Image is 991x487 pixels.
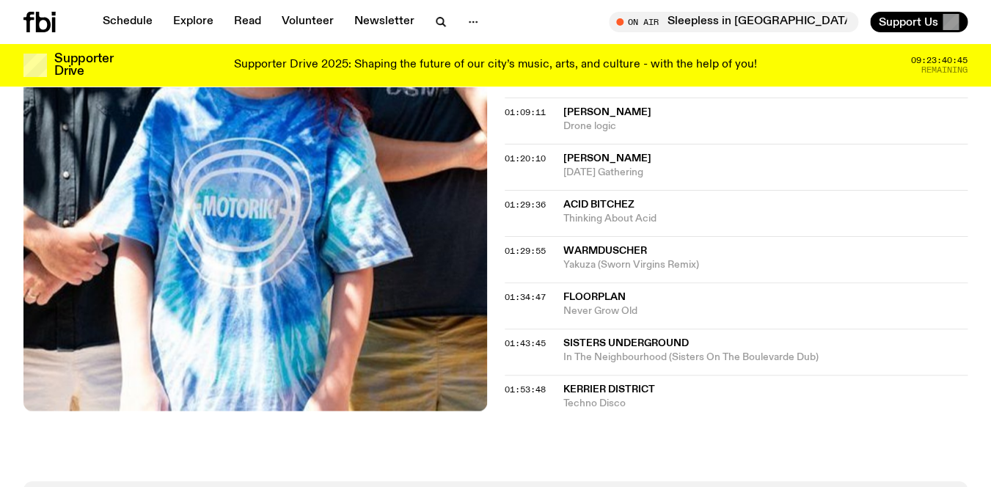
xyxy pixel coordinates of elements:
h3: Supporter Drive [54,53,113,78]
button: 01:29:55 [505,247,546,255]
span: Acid Bitchez [563,199,635,210]
span: Kerrier District [563,384,655,395]
button: 01:43:45 [505,340,546,348]
button: On AirSleepless in [GEOGRAPHIC_DATA] [609,12,858,32]
span: Yakuza (Sworn Virgins Remix) [563,258,968,272]
p: Supporter Drive 2025: Shaping the future of our city’s music, arts, and culture - with the help o... [234,59,757,72]
span: Warmduscher [563,246,647,256]
span: 01:09:11 [505,106,546,118]
a: Volunteer [273,12,343,32]
button: 01:53:48 [505,386,546,394]
span: [DATE] Gathering [563,166,968,180]
button: 01:34:47 [505,293,546,301]
span: Sisters Underground [563,338,689,348]
span: 09:23:40:45 [911,56,968,65]
button: Support Us [870,12,968,32]
button: 01:29:36 [505,201,546,209]
span: Support Us [879,15,938,29]
span: 01:43:45 [505,337,546,349]
span: 01:53:48 [505,384,546,395]
span: In The Neighbourhood (Sisters On The Boulevarde Dub) [563,351,968,365]
a: Explore [164,12,222,32]
span: Drone logic [563,120,968,133]
span: Thinking About Acid [563,212,968,226]
span: [PERSON_NAME] [563,153,651,164]
span: Floorplan [563,292,626,302]
button: 01:09:11 [505,109,546,117]
span: Never Grow Old [563,304,968,318]
span: 01:20:10 [505,153,546,164]
a: Newsletter [345,12,423,32]
span: 01:34:47 [505,291,546,303]
a: Read [225,12,270,32]
span: Remaining [921,66,968,74]
span: Techno Disco [563,397,968,411]
span: [PERSON_NAME] [563,107,651,117]
a: Schedule [94,12,161,32]
button: 01:20:10 [505,155,546,163]
span: 01:29:55 [505,245,546,257]
span: 01:29:36 [505,199,546,210]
